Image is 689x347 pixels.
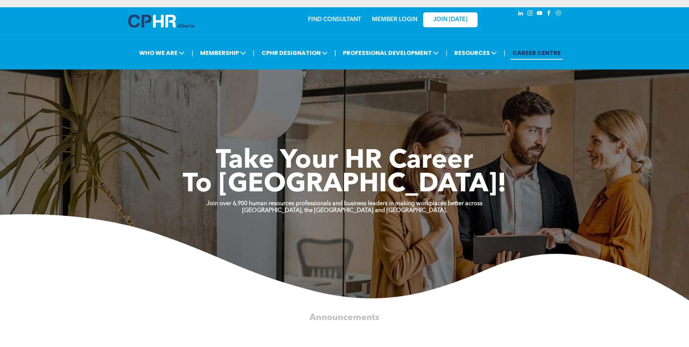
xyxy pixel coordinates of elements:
span: JOIN [DATE] [433,16,467,23]
strong: [GEOGRAPHIC_DATA], the [GEOGRAPHIC_DATA] and [GEOGRAPHIC_DATA]. [242,208,447,214]
a: MEMBER LOGIN [372,17,417,23]
img: A blue and white logo for cp alberta [128,15,194,28]
span: MEMBERSHIP [198,46,248,60]
span: WHO WE ARE [137,46,187,60]
span: CPHR DESIGNATION [259,46,330,60]
span: Take Your HR Career [216,148,473,174]
a: linkedin [517,9,525,19]
span: To [GEOGRAPHIC_DATA]! [183,172,507,198]
li: | [504,45,506,60]
a: FIND CONSULTANT [308,17,361,23]
a: instagram [526,9,534,19]
span: PROFESSIONAL DEVELOPMENT [341,46,441,60]
a: facebook [545,9,553,19]
li: | [191,45,193,60]
li: | [253,45,255,60]
a: youtube [536,9,544,19]
a: Social network [555,9,563,19]
span: Announcements [309,313,379,322]
li: | [446,45,447,60]
span: RESOURCES [452,46,499,60]
a: JOIN [DATE] [423,12,478,27]
a: CAREER CENTRE [510,46,563,60]
strong: Join over 6,900 human resources professionals and business leaders in making workplaces better ac... [207,201,482,207]
li: | [335,45,336,60]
